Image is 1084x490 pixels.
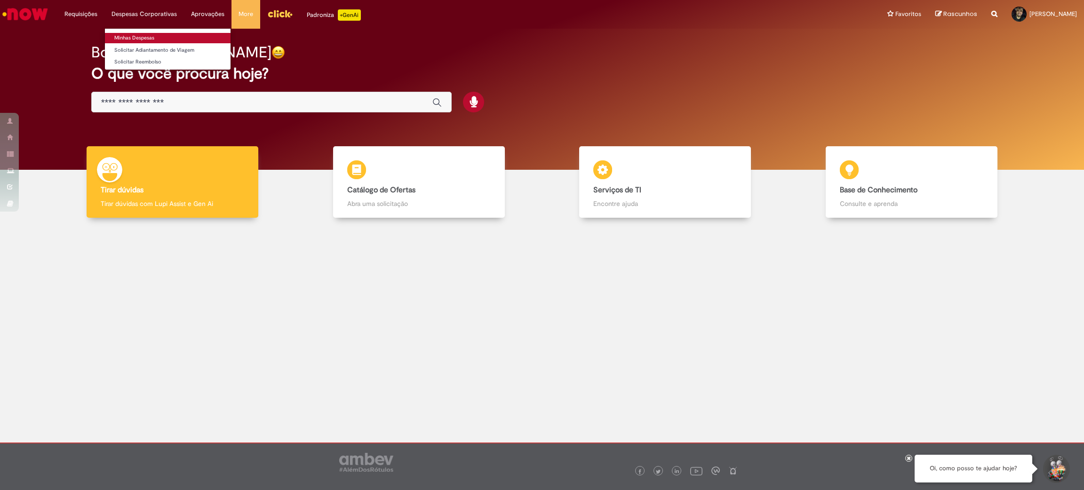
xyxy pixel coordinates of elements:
[1042,455,1070,483] button: Iniciar Conversa de Suporte
[711,466,720,475] img: logo_footer_workplace.png
[91,65,993,82] h2: O que você procura hoje?
[347,185,415,195] b: Catálogo de Ofertas
[338,9,361,21] p: +GenAi
[64,9,97,19] span: Requisições
[296,146,542,218] a: Catálogo de Ofertas Abra uma solicitação
[101,199,244,208] p: Tirar dúvidas com Lupi Assist e Gen Ai
[347,199,491,208] p: Abra uma solicitação
[840,185,917,195] b: Base de Conhecimento
[542,146,789,218] a: Serviços de TI Encontre ajuda
[943,9,977,18] span: Rascunhos
[101,185,143,195] b: Tirar dúvidas
[271,46,285,59] img: happy-face.png
[1,5,49,24] img: ServiceNow
[895,9,921,19] span: Favoritos
[593,185,641,195] b: Serviços de TI
[191,9,224,19] span: Aprovações
[675,469,679,474] img: logo_footer_linkedin.png
[935,10,977,19] a: Rascunhos
[105,57,231,67] a: Solicitar Reembolso
[105,33,231,43] a: Minhas Despesas
[49,146,296,218] a: Tirar dúvidas Tirar dúvidas com Lupi Assist e Gen Ai
[105,45,231,55] a: Solicitar Adiantamento de Viagem
[239,9,253,19] span: More
[307,9,361,21] div: Padroniza
[789,146,1035,218] a: Base de Conhecimento Consulte e aprenda
[112,9,177,19] span: Despesas Corporativas
[915,455,1032,482] div: Oi, como posso te ajudar hoje?
[638,469,642,474] img: logo_footer_facebook.png
[267,7,293,21] img: click_logo_yellow_360x200.png
[91,44,271,61] h2: Bom dia, [PERSON_NAME]
[593,199,737,208] p: Encontre ajuda
[1029,10,1077,18] span: [PERSON_NAME]
[729,466,737,475] img: logo_footer_naosei.png
[690,465,702,477] img: logo_footer_youtube.png
[656,469,661,474] img: logo_footer_twitter.png
[840,199,983,208] p: Consulte e aprenda
[339,453,393,472] img: logo_footer_ambev_rotulo_gray.png
[104,28,231,70] ul: Despesas Corporativas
